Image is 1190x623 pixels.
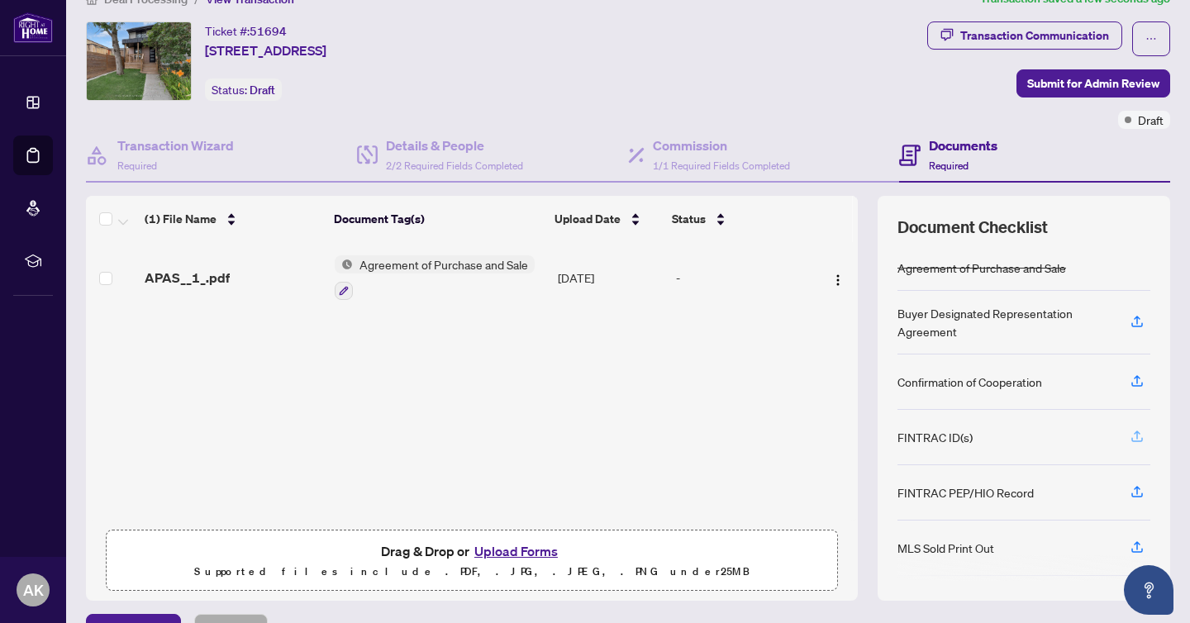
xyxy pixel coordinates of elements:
[353,255,535,273] span: Agreement of Purchase and Sale
[929,159,969,172] span: Required
[825,264,851,291] button: Logo
[327,196,548,242] th: Document Tag(s)
[138,196,327,242] th: (1) File Name
[897,259,1066,277] div: Agreement of Purchase and Sale
[551,242,669,313] td: [DATE]
[205,78,282,101] div: Status:
[1027,70,1159,97] span: Submit for Admin Review
[927,21,1122,50] button: Transaction Communication
[897,428,973,446] div: FINTRAC ID(s)
[205,21,287,40] div: Ticket #:
[831,273,845,287] img: Logo
[381,540,563,562] span: Drag & Drop or
[897,216,1048,239] span: Document Checklist
[897,483,1034,502] div: FINTRAC PEP/HIO Record
[1145,33,1157,45] span: ellipsis
[960,22,1109,49] div: Transaction Communication
[117,562,827,582] p: Supported files include .PDF, .JPG, .JPEG, .PNG under 25 MB
[117,159,157,172] span: Required
[676,269,810,287] div: -
[205,40,326,60] span: [STREET_ADDRESS]
[1016,69,1170,97] button: Submit for Admin Review
[653,159,790,172] span: 1/1 Required Fields Completed
[386,159,523,172] span: 2/2 Required Fields Completed
[653,136,790,155] h4: Commission
[555,210,621,228] span: Upload Date
[1138,111,1164,129] span: Draft
[87,22,191,100] img: IMG-W12365704_1.jpg
[23,578,44,602] span: AK
[1124,565,1173,615] button: Open asap
[897,373,1042,391] div: Confirmation of Cooperation
[145,268,230,288] span: APAS__1_.pdf
[335,255,535,300] button: Status IconAgreement of Purchase and Sale
[386,136,523,155] h4: Details & People
[107,530,837,592] span: Drag & Drop orUpload FormsSupported files include .PDF, .JPG, .JPEG, .PNG under25MB
[548,196,665,242] th: Upload Date
[145,210,217,228] span: (1) File Name
[335,255,353,273] img: Status Icon
[665,196,812,242] th: Status
[672,210,706,228] span: Status
[469,540,563,562] button: Upload Forms
[897,304,1111,340] div: Buyer Designated Representation Agreement
[250,24,287,39] span: 51694
[117,136,234,155] h4: Transaction Wizard
[897,539,994,557] div: MLS Sold Print Out
[929,136,997,155] h4: Documents
[250,83,275,97] span: Draft
[13,12,53,43] img: logo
